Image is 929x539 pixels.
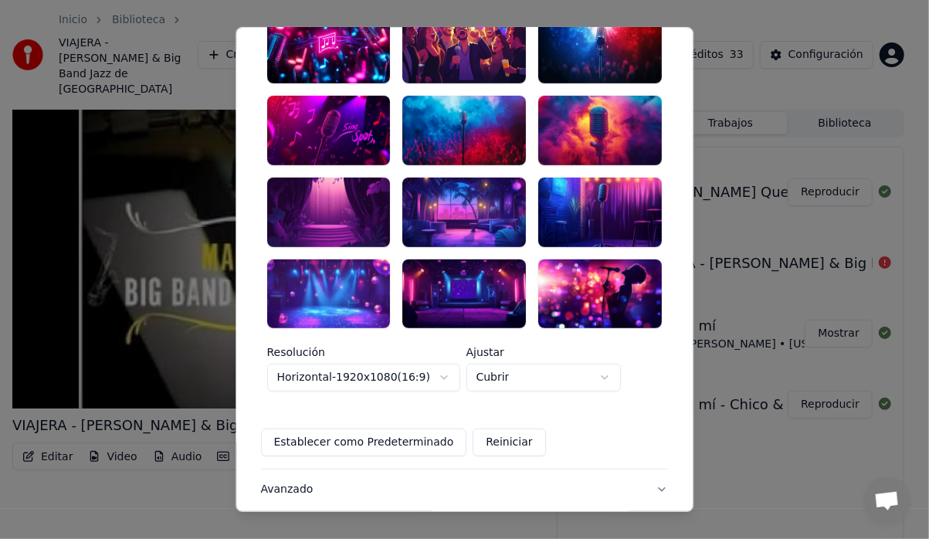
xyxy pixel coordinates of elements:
[466,347,621,358] label: Ajustar
[473,429,546,456] button: Reiniciar
[261,429,467,456] button: Establecer como Predeterminado
[267,347,460,358] label: Resolución
[261,470,668,510] button: Avanzado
